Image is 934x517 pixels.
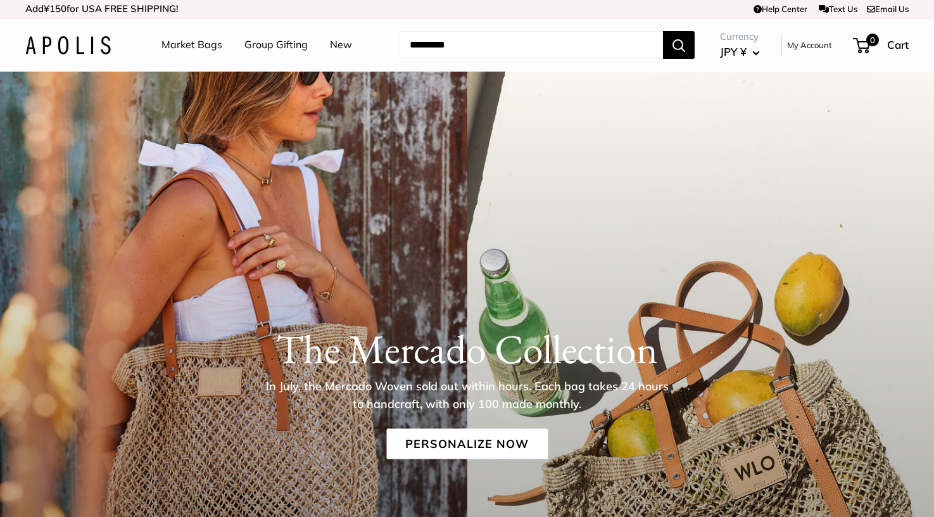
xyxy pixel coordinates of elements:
[25,324,909,373] h1: The Mercado Collection
[400,31,663,59] input: Search...
[720,42,760,62] button: JPY ¥
[787,37,832,53] a: My Account
[25,36,111,54] img: Apolis
[866,34,879,46] span: 0
[262,377,673,412] p: In July, the Mercado Woven sold out within hours. Each bag takes 24 hours to handcraft, with only...
[754,4,807,14] a: Help Center
[161,35,222,54] a: Market Bags
[330,35,352,54] a: New
[867,4,909,14] a: Email Us
[854,35,909,55] a: 0 Cart
[720,45,747,58] span: JPY ¥
[720,28,760,46] span: Currency
[819,4,857,14] a: Text Us
[244,35,308,54] a: Group Gifting
[663,31,695,59] button: Search
[887,38,909,51] span: Cart
[44,3,66,15] span: ¥150
[386,428,548,459] a: Personalize Now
